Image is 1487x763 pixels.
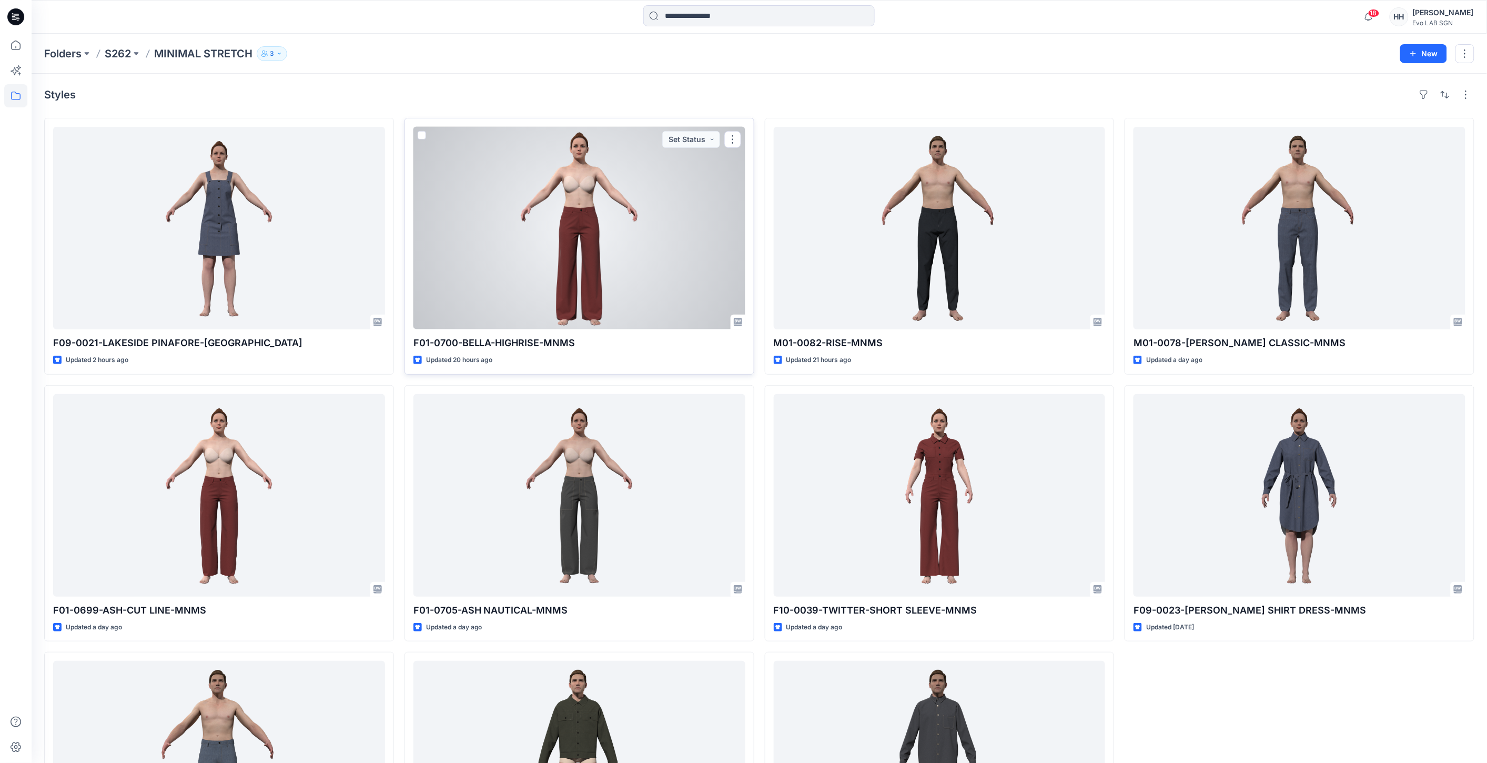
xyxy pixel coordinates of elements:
p: 3 [270,48,274,59]
p: Updated a day ago [66,622,122,633]
p: Updated a day ago [426,622,482,633]
a: M01-0078-VEGA CLASSIC-MNMS [1134,127,1465,329]
p: Updated 20 hours ago [426,355,493,366]
div: Evo LAB SGN [1413,19,1474,27]
p: Updated 21 hours ago [786,355,852,366]
button: New [1400,44,1447,63]
span: 18 [1368,9,1380,17]
p: F09-0023-[PERSON_NAME] SHIRT DRESS-MNMS [1134,603,1465,618]
p: M01-0082-RISE-MNMS [774,336,1106,350]
a: F09-0021-LAKESIDE PINAFORE-MNMS [53,127,385,329]
p: F10-0039-TWITTER-SHORT SLEEVE-MNMS [774,603,1106,618]
a: M01-0082-RISE-MNMS [774,127,1106,329]
p: Updated [DATE] [1146,622,1194,633]
p: Updated 2 hours ago [66,355,128,366]
p: M01-0078-[PERSON_NAME] CLASSIC-MNMS [1134,336,1465,350]
p: F09-0021-LAKESIDE PINAFORE-[GEOGRAPHIC_DATA] [53,336,385,350]
div: [PERSON_NAME] [1413,6,1474,19]
p: Updated a day ago [786,622,843,633]
div: HH [1390,7,1409,26]
h4: Styles [44,88,76,101]
p: F01-0699-ASH-CUT LINE-MNMS [53,603,385,618]
a: F10-0039-TWITTER-SHORT SLEEVE-MNMS [774,394,1106,597]
a: F09-0023-JEANIE SHIRT DRESS-MNMS [1134,394,1465,597]
p: MINIMAL STRETCH [154,46,252,61]
p: Updated a day ago [1146,355,1202,366]
a: F01-0705-ASH NAUTICAL-MNMS [413,394,745,597]
p: F01-0700-BELLA-HIGHRISE-MNMS [413,336,745,350]
button: 3 [257,46,287,61]
a: Folders [44,46,82,61]
p: F01-0705-ASH NAUTICAL-MNMS [413,603,745,618]
a: S262 [105,46,131,61]
a: F01-0699-ASH-CUT LINE-MNMS [53,394,385,597]
a: F01-0700-BELLA-HIGHRISE-MNMS [413,127,745,329]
